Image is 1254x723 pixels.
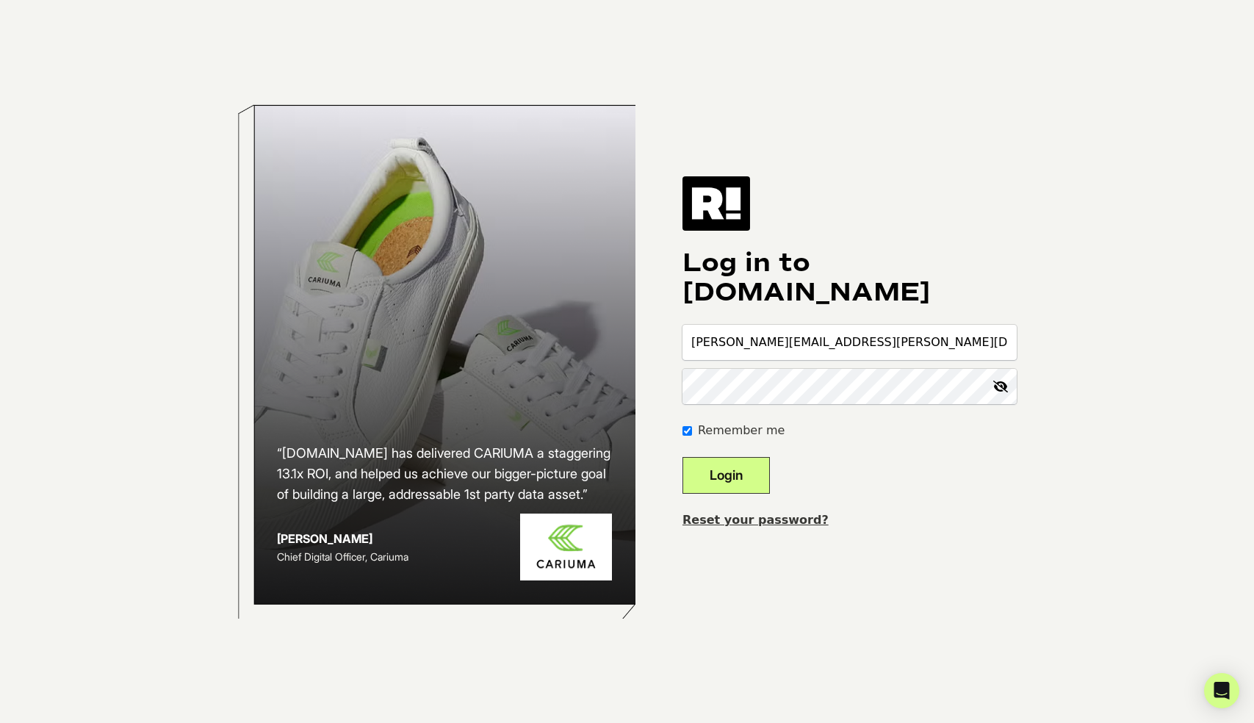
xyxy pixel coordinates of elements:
[698,422,785,439] label: Remember me
[682,176,750,231] img: Retention.com
[277,443,612,505] h2: “[DOMAIN_NAME] has delivered CARIUMA a staggering 13.1x ROI, and helped us achieve our bigger-pic...
[682,325,1017,360] input: Email
[682,513,829,527] a: Reset your password?
[520,514,612,580] img: Cariuma
[277,550,408,563] span: Chief Digital Officer, Cariuma
[682,457,770,494] button: Login
[1204,673,1239,708] div: Open Intercom Messenger
[277,531,372,546] strong: [PERSON_NAME]
[682,248,1017,307] h1: Log in to [DOMAIN_NAME]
